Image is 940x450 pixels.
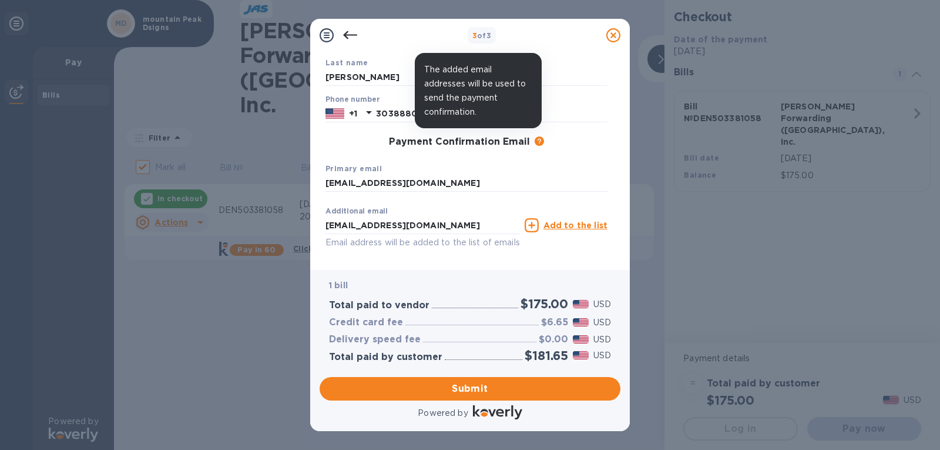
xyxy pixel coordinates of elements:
[329,317,403,328] h3: Credit card fee
[329,300,429,311] h3: Total paid to vendor
[539,334,568,345] h3: $0.00
[573,318,589,326] img: USD
[593,334,611,346] p: USD
[325,216,520,234] input: Enter additional email
[325,175,607,192] input: Enter your primary name
[573,300,589,308] img: USD
[543,221,607,230] u: Add to the list
[472,31,492,40] b: of 3
[573,351,589,359] img: USD
[329,382,611,396] span: Submit
[389,136,530,148] h3: Payment Confirmation Email
[325,164,382,173] b: Primary email
[325,58,368,67] b: Last name
[325,208,388,215] label: Additional email
[521,296,568,311] h2: $175.00
[329,352,442,363] h3: Total paid by customer
[376,105,607,122] input: Enter your phone number
[473,405,522,419] img: Logo
[349,108,357,119] p: +1
[325,69,607,86] input: Enter your last name
[418,407,468,419] p: Powered by
[329,281,348,290] b: 1 bill
[472,31,477,40] span: 3
[593,349,611,362] p: USD
[593,316,611,329] p: USD
[325,96,380,104] label: Phone number
[525,348,568,363] h2: $181.65
[329,334,421,345] h3: Delivery speed fee
[573,335,589,344] img: USD
[593,298,611,311] p: USD
[325,236,520,249] p: Email address will be added to the list of emails
[325,261,427,269] b: Added additional emails
[320,377,620,401] button: Submit
[541,317,568,328] h3: $6.65
[325,107,344,120] img: US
